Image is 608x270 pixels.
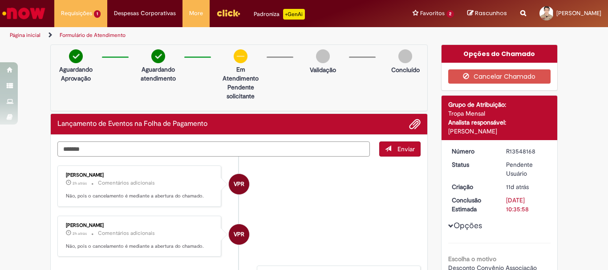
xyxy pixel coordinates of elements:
[445,182,500,191] dt: Criação
[73,181,87,186] span: 2h atrás
[114,9,176,18] span: Despesas Corporativas
[216,6,240,20] img: click_logo_yellow_360x200.png
[448,109,551,118] div: Tropa Mensal
[397,145,415,153] span: Enviar
[98,179,155,187] small: Comentários adicionais
[467,9,507,18] a: Rascunhos
[379,141,421,157] button: Enviar
[442,45,558,63] div: Opções do Chamado
[189,9,203,18] span: More
[61,9,92,18] span: Requisições
[391,65,420,74] p: Concluído
[234,173,244,195] span: VPR
[57,141,370,157] textarea: Digite sua mensagem aqui...
[73,231,87,236] span: 2h atrás
[234,224,244,245] span: VPR
[60,32,126,39] a: Formulário de Atendimento
[445,147,500,156] dt: Número
[137,65,180,83] p: Aguardando atendimento
[57,120,207,128] h2: Lançamento de Eventos na Folha de Pagamento Histórico de tíquete
[506,196,547,214] div: [DATE] 10:35:58
[556,9,601,17] span: [PERSON_NAME]
[69,49,83,63] img: check-circle-green.png
[66,243,214,250] p: Não, pois o cancelamento é mediante a abertura do chamado.
[445,160,500,169] dt: Status
[219,65,262,83] p: Em Atendimento
[446,10,454,18] span: 2
[448,100,551,109] div: Grupo de Atribuição:
[448,255,496,263] b: Escolha o motivo
[7,27,399,44] ul: Trilhas de página
[73,181,87,186] time: 29/09/2025 10:34:08
[445,196,500,214] dt: Conclusão Estimada
[448,69,551,84] button: Cancelar Chamado
[310,65,336,74] p: Validação
[229,174,249,194] div: Vanessa Paiva Ribeiro
[219,83,262,101] p: Pendente solicitante
[506,182,547,191] div: 18/09/2025 16:21:15
[234,49,247,63] img: circle-minus.png
[506,147,547,156] div: R13548168
[409,118,421,130] button: Adicionar anexos
[151,49,165,63] img: check-circle-green.png
[54,65,97,83] p: Aguardando Aprovação
[506,183,529,191] span: 11d atrás
[316,49,330,63] img: img-circle-grey.png
[66,173,214,178] div: [PERSON_NAME]
[420,9,445,18] span: Favoritos
[506,160,547,178] div: Pendente Usuário
[94,10,101,18] span: 1
[66,193,214,200] p: Não, pois o cancelamento é mediante a abertura do chamado.
[398,49,412,63] img: img-circle-grey.png
[1,4,47,22] img: ServiceNow
[283,9,305,20] p: +GenAi
[254,9,305,20] div: Padroniza
[10,32,41,39] a: Página inicial
[448,127,551,136] div: [PERSON_NAME]
[229,224,249,245] div: Vanessa Paiva Ribeiro
[475,9,507,17] span: Rascunhos
[98,230,155,237] small: Comentários adicionais
[73,231,87,236] time: 29/09/2025 10:32:56
[66,223,214,228] div: [PERSON_NAME]
[448,118,551,127] div: Analista responsável:
[506,183,529,191] time: 18/09/2025 16:21:15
